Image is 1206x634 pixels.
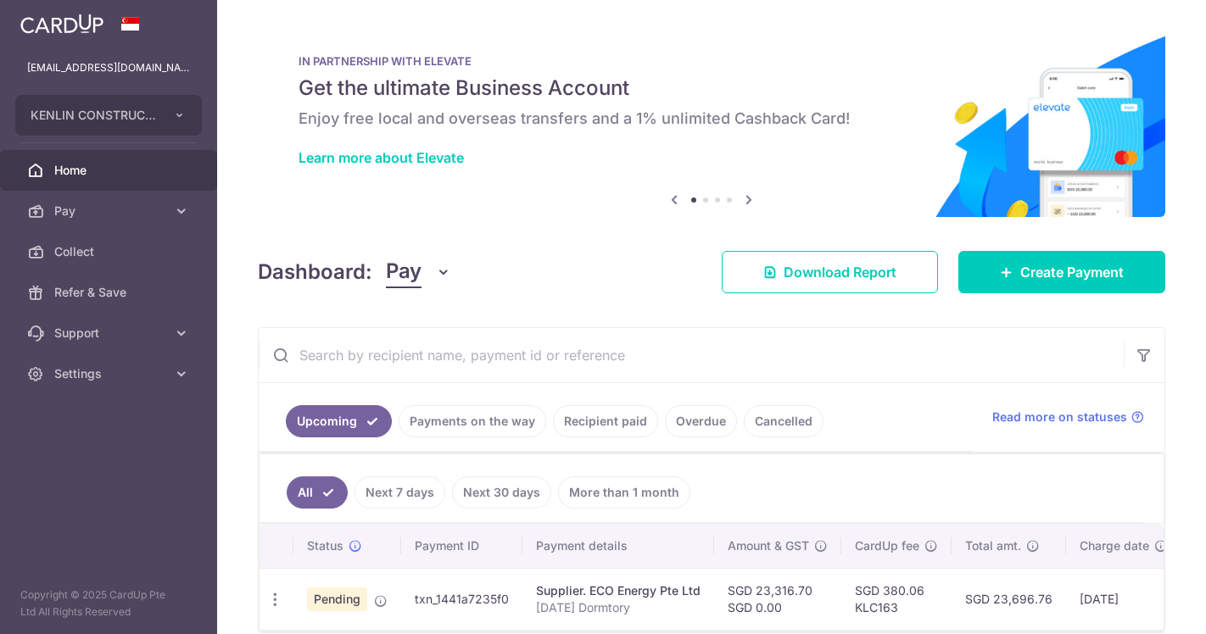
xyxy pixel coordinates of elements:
span: Refer & Save [54,284,166,301]
a: Payments on the way [399,405,546,437]
a: More than 1 month [558,476,690,509]
span: Settings [54,365,166,382]
td: SGD 23,696.76 [952,568,1066,630]
span: Read more on statuses [992,409,1127,425]
h5: Get the ultimate Business Account [299,75,1125,102]
a: Create Payment [958,251,1165,293]
input: Search by recipient name, payment id or reference [259,328,1124,382]
img: CardUp [20,14,103,34]
a: All [287,476,348,509]
span: Total amt. [965,537,1021,554]
td: SGD 23,316.70 SGD 0.00 [714,568,841,630]
span: Pending [307,587,367,611]
span: KENLIN CONSTRUCTION PTE. LTD. [31,107,156,124]
th: Payment details [522,524,714,568]
h4: Dashboard: [258,257,372,287]
a: Read more on statuses [992,409,1144,425]
a: Download Report [722,251,938,293]
h6: Enjoy free local and overseas transfers and a 1% unlimited Cashback Card! [299,108,1125,129]
p: [DATE] Dormtory [536,599,701,616]
span: CardUp fee [855,537,919,554]
button: KENLIN CONSTRUCTION PTE. LTD. [15,95,202,136]
td: [DATE] [1066,568,1181,630]
span: Support [54,325,166,342]
span: Download Report [784,262,896,282]
div: Supplier. ECO Energy Pte Ltd [536,582,701,599]
span: Collect [54,243,166,260]
th: Payment ID [401,524,522,568]
a: Next 30 days [452,476,551,509]
span: Pay [54,203,166,220]
p: [EMAIL_ADDRESS][DOMAIN_NAME] [27,59,190,76]
span: Pay [386,256,422,288]
span: Home [54,162,166,179]
span: Create Payment [1020,262,1124,282]
p: IN PARTNERSHIP WITH ELEVATE [299,54,1125,68]
a: Cancelled [744,405,824,437]
img: Renovation banner [258,27,1165,217]
button: Pay [386,256,451,288]
a: Recipient paid [553,405,658,437]
span: Amount & GST [728,537,809,554]
iframe: Opens a widget where you can find more information [1097,583,1189,626]
td: SGD 380.06 KLC163 [841,568,952,630]
a: Overdue [665,405,737,437]
td: txn_1441a7235f0 [401,568,522,630]
span: Status [307,537,343,554]
a: Learn more about Elevate [299,149,464,166]
a: Upcoming [286,405,392,437]
span: Charge date [1080,537,1149,554]
a: Next 7 days [355,476,445,509]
